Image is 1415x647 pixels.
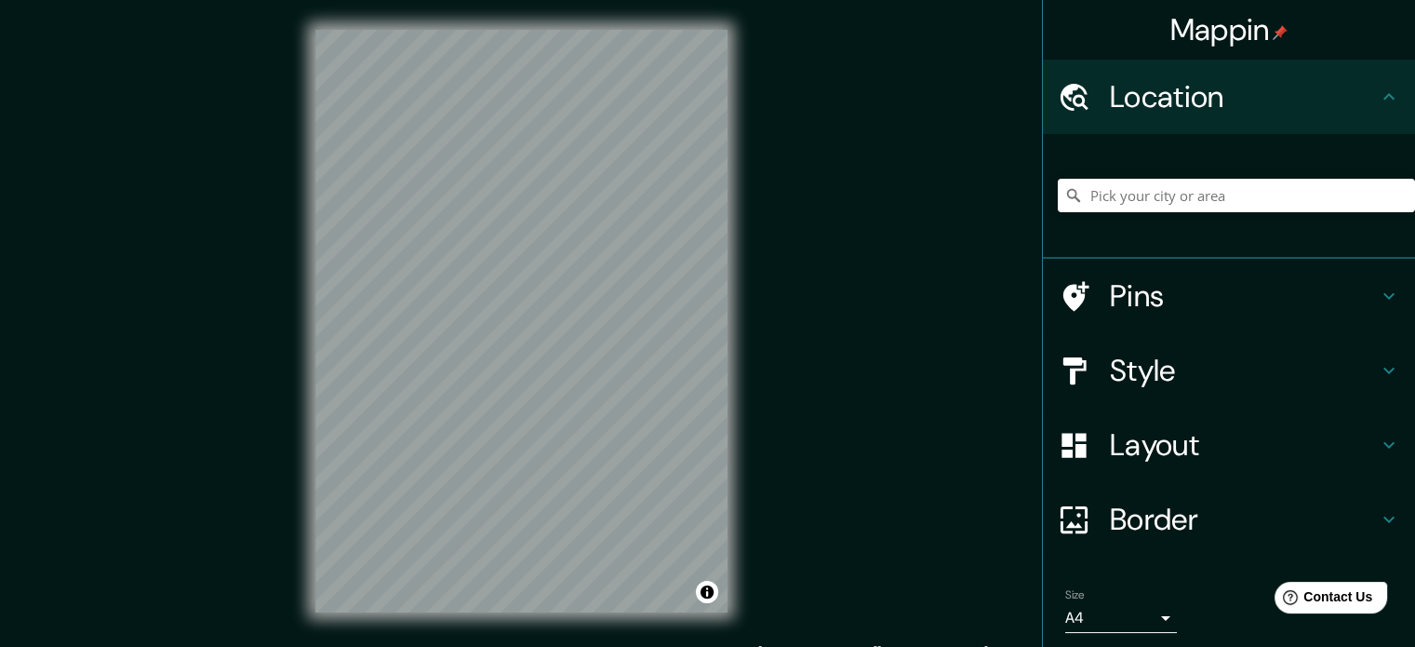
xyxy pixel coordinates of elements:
[1043,408,1415,482] div: Layout
[1043,333,1415,408] div: Style
[1170,11,1288,48] h4: Mappin
[1058,179,1415,212] input: Pick your city or area
[1110,277,1378,315] h4: Pins
[1065,603,1177,633] div: A4
[696,581,718,603] button: Toggle attribution
[1043,60,1415,134] div: Location
[315,30,728,613] canvas: Map
[1110,501,1378,538] h4: Border
[1043,482,1415,557] div: Border
[1273,25,1288,40] img: pin-icon.png
[1065,587,1085,603] label: Size
[1249,574,1395,627] iframe: Help widget launcher
[1110,426,1378,464] h4: Layout
[1043,259,1415,333] div: Pins
[1110,352,1378,389] h4: Style
[1110,78,1378,115] h4: Location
